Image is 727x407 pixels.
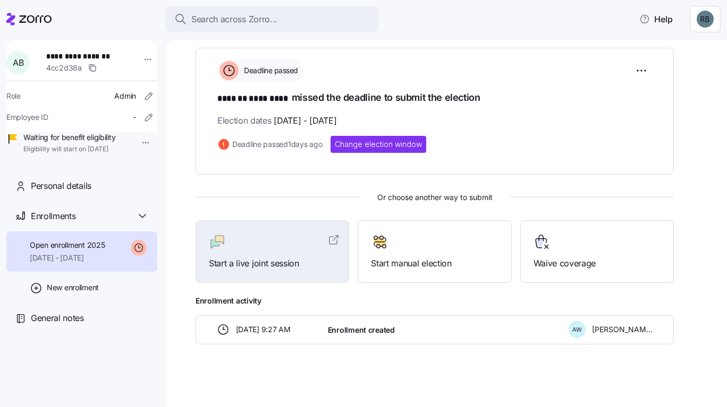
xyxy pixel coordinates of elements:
[6,112,48,123] span: Employee ID
[31,311,84,325] span: General notes
[30,253,105,263] span: [DATE] - [DATE]
[196,296,674,306] span: Enrollment activity
[232,139,322,150] span: Deadline passed 1 days ago
[236,324,291,335] span: [DATE] 9:27 AM
[23,132,115,143] span: Waiting for benefit eligibility
[639,13,673,25] span: Help
[30,240,105,250] span: Open enrollment 2025
[534,257,661,270] span: Waive coverage
[23,145,115,154] span: Eligibility will start on [DATE]
[6,91,21,101] span: Role
[196,192,674,203] span: Or choose another way to submit
[371,257,498,270] span: Start manual election
[47,282,99,293] span: New enrollment
[217,91,652,106] h1: missed the deadline to submit the election
[592,324,653,335] span: [PERSON_NAME]
[133,112,136,123] span: -
[114,91,136,101] span: Admin
[631,8,681,30] button: Help
[209,257,336,270] span: Start a live joint session
[31,210,75,223] span: Enrollments
[217,114,336,127] span: Election dates
[241,65,298,76] span: Deadline passed
[191,13,277,26] span: Search across Zorro...
[335,139,422,150] span: Change election window
[274,114,336,127] span: [DATE] - [DATE]
[572,327,582,333] span: A W
[328,325,395,335] span: Enrollment created
[31,179,91,193] span: Personal details
[697,11,714,28] img: 8da47c3e8e5487d59c80835d76c1881e
[13,58,23,67] span: A B
[331,136,426,153] button: Change election window
[166,6,378,32] button: Search across Zorro...
[46,63,82,73] span: 4cc2d38a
